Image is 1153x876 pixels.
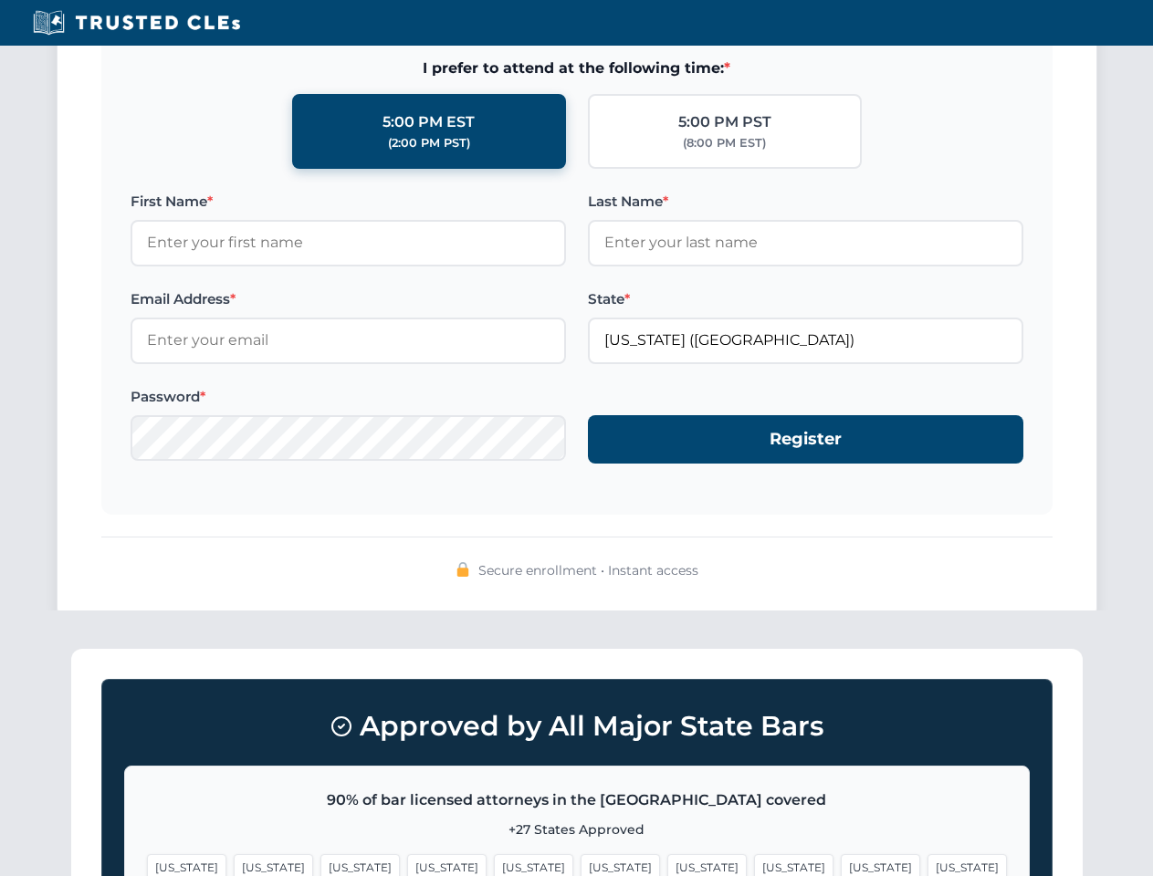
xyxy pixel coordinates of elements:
[678,110,771,134] div: 5:00 PM PST
[588,191,1023,213] label: Last Name
[588,318,1023,363] input: Florida (FL)
[27,9,246,36] img: Trusted CLEs
[388,134,470,152] div: (2:00 PM PST)
[588,220,1023,266] input: Enter your last name
[478,560,698,580] span: Secure enrollment • Instant access
[147,819,1007,839] p: +27 States Approved
[131,220,566,266] input: Enter your first name
[683,134,766,152] div: (8:00 PM EST)
[588,415,1023,464] button: Register
[383,110,475,134] div: 5:00 PM EST
[131,318,566,363] input: Enter your email
[131,191,566,213] label: First Name
[124,702,1030,751] h3: Approved by All Major State Bars
[131,288,566,310] label: Email Address
[131,57,1023,80] span: I prefer to attend at the following time:
[147,788,1007,812] p: 90% of bar licensed attorneys in the [GEOGRAPHIC_DATA] covered
[131,386,566,408] label: Password
[456,562,470,577] img: 🔒
[588,288,1023,310] label: State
